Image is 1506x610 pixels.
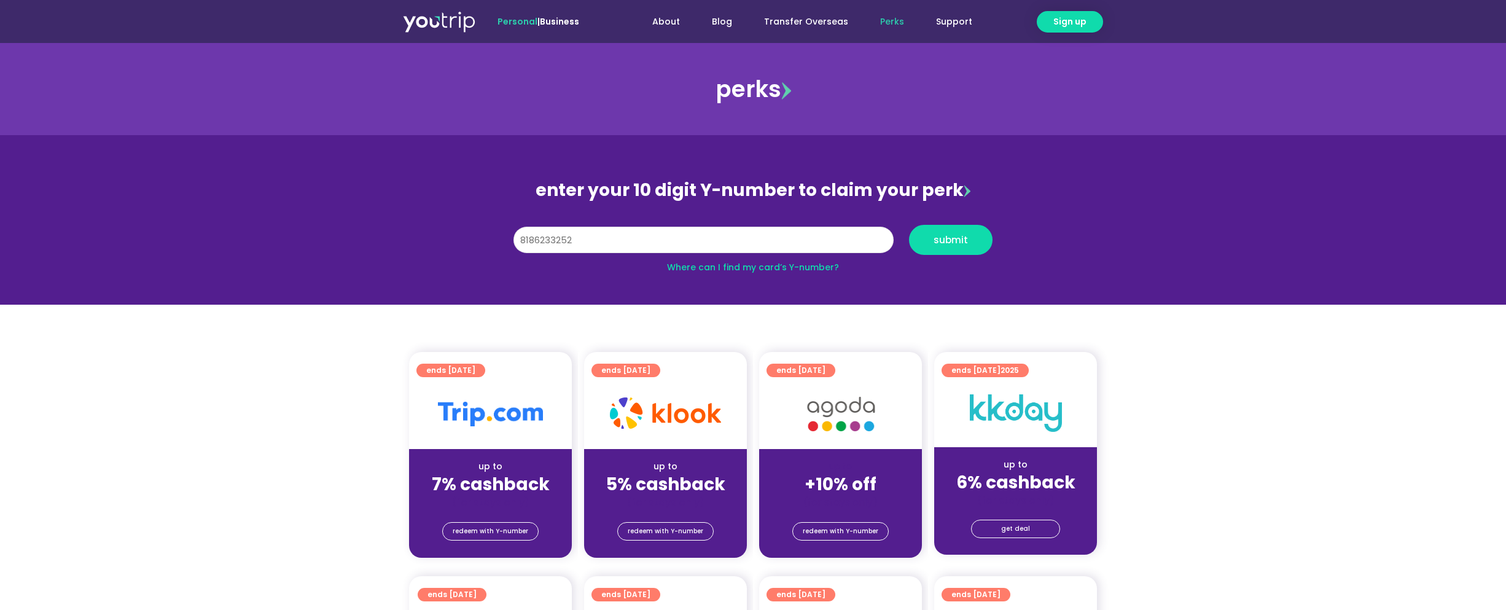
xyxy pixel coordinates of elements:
div: (for stays only) [419,496,562,509]
a: Business [540,15,579,28]
a: About [636,10,696,33]
div: (for stays only) [594,496,737,509]
span: Sign up [1053,15,1087,28]
strong: +10% off [805,472,876,496]
button: submit [909,225,993,255]
a: ends [DATE] [418,588,486,601]
div: up to [944,458,1087,471]
span: ends [DATE] [951,588,1001,601]
span: | [497,15,579,28]
span: Personal [497,15,537,28]
a: Transfer Overseas [748,10,864,33]
span: ends [DATE] [776,364,825,377]
a: get deal [971,520,1060,538]
nav: Menu [612,10,988,33]
a: ends [DATE] [591,364,660,377]
span: submit [934,235,968,244]
a: Where can I find my card’s Y-number? [667,261,839,273]
a: ends [DATE] [591,588,660,601]
div: (for stays only) [769,496,912,509]
a: ends [DATE] [767,364,835,377]
strong: 5% cashback [606,472,725,496]
div: (for stays only) [944,494,1087,507]
strong: 6% cashback [956,471,1075,495]
a: ends [DATE] [416,364,485,377]
span: get deal [1001,520,1030,538]
span: ends [DATE] [951,364,1019,377]
span: ends [DATE] [776,588,825,601]
div: up to [419,460,562,473]
a: Perks [864,10,920,33]
span: ends [DATE] [427,588,477,601]
span: ends [DATE] [426,364,475,377]
strong: 7% cashback [432,472,550,496]
span: redeem with Y-number [628,523,703,540]
span: ends [DATE] [601,588,650,601]
div: enter your 10 digit Y-number to claim your perk [507,174,999,206]
a: ends [DATE] [942,588,1010,601]
a: redeem with Y-number [617,522,714,541]
a: ends [DATE] [767,588,835,601]
div: up to [594,460,737,473]
input: 10 digit Y-number (e.g. 8123456789) [513,227,894,254]
a: redeem with Y-number [442,522,539,541]
span: ends [DATE] [601,364,650,377]
form: Y Number [513,225,993,264]
span: up to [829,460,852,472]
a: ends [DATE]2025 [942,364,1029,377]
a: Sign up [1037,11,1103,33]
span: 2025 [1001,365,1019,375]
a: Blog [696,10,748,33]
span: redeem with Y-number [453,523,528,540]
a: Support [920,10,988,33]
span: redeem with Y-number [803,523,878,540]
a: redeem with Y-number [792,522,889,541]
